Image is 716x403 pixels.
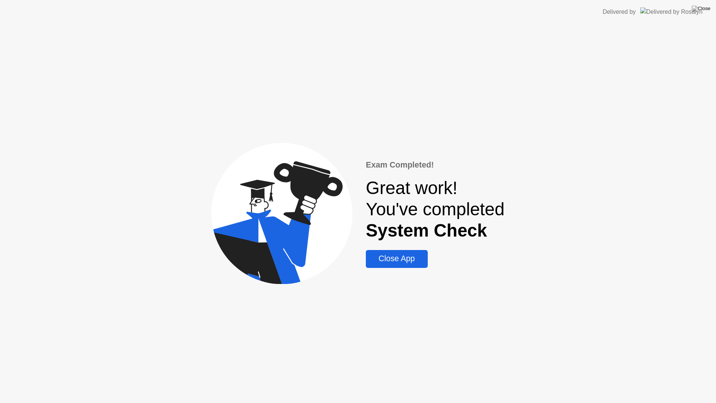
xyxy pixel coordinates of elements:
[603,7,636,16] div: Delivered by
[692,6,710,12] img: Close
[366,159,505,171] div: Exam Completed!
[368,254,425,263] div: Close App
[366,250,427,268] button: Close App
[366,177,505,241] div: Great work! You've completed
[366,221,487,240] b: System Check
[640,7,703,16] img: Delivered by Rosalyn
